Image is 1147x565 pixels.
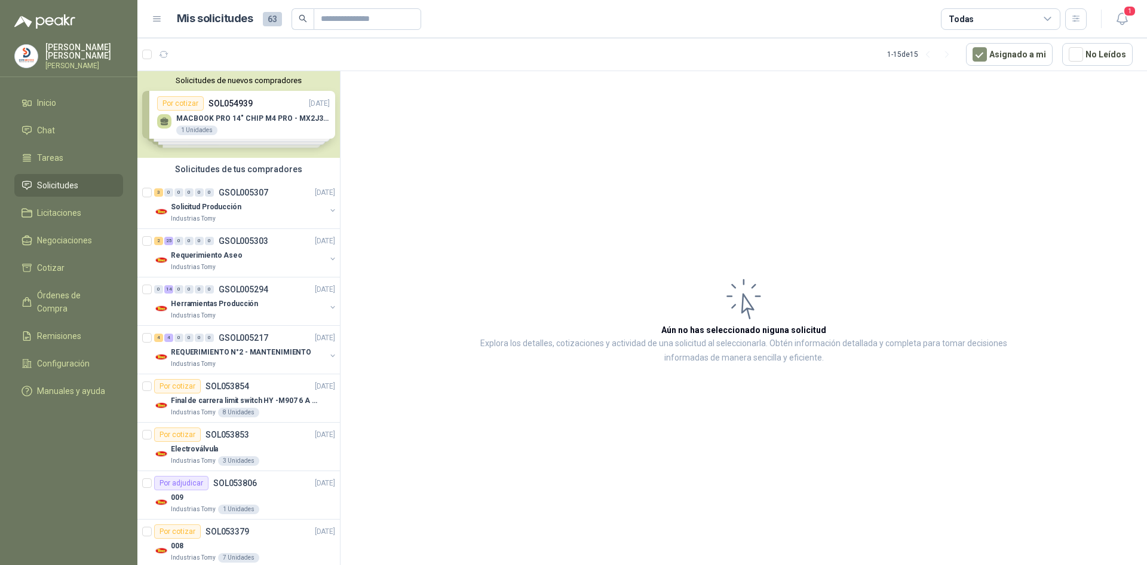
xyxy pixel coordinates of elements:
a: 2 25 0 0 0 0 GSOL005303[DATE] Company LogoRequerimiento AseoIndustrias Tomy [154,234,338,272]
p: Industrias Tomy [171,311,216,320]
div: Solicitudes de nuevos compradoresPor cotizarSOL054939[DATE] MACBOOK PRO 14" CHIP M4 PRO - MX2J3E/... [137,71,340,158]
img: Company Logo [154,398,168,413]
div: 0 [174,285,183,294]
a: Configuración [14,352,123,375]
div: 14 [164,285,173,294]
p: GSOL005217 [219,334,268,342]
span: Remisiones [37,329,81,343]
a: Cotizar [14,256,123,279]
p: [DATE] [315,526,335,537]
span: Configuración [37,357,90,370]
p: Solicitud Producción [171,201,241,213]
a: 4 4 0 0 0 0 GSOL005217[DATE] Company LogoREQUERIMIENTO N°2 - MANTENIMIENTOIndustrias Tomy [154,331,338,369]
img: Company Logo [154,253,168,267]
img: Company Logo [15,45,38,68]
span: Negociaciones [37,234,92,247]
p: Herramientas Producción [171,298,258,310]
img: Company Logo [154,301,168,316]
a: Órdenes de Compra [14,284,123,320]
p: REQUERIMIENTO N°2 - MANTENIMIENTO [171,347,311,358]
a: Chat [14,119,123,142]
div: 0 [174,237,183,245]
p: Industrias Tomy [171,505,216,514]
span: Licitaciones [37,206,81,219]
p: [PERSON_NAME] [PERSON_NAME] [45,43,123,60]
p: Industrias Tomy [171,359,216,369]
div: 0 [174,188,183,197]
a: 3 0 0 0 0 0 GSOL005307[DATE] Company LogoSolicitud ProducciónIndustrias Tomy [154,185,338,224]
p: Industrias Tomy [171,553,216,563]
img: Logo peakr [14,14,75,29]
p: Requerimiento Aseo [171,250,243,261]
a: Negociaciones [14,229,123,252]
h1: Mis solicitudes [177,10,253,28]
img: Company Logo [154,447,168,461]
div: Por adjudicar [154,476,208,490]
p: GSOL005303 [219,237,268,245]
div: 0 [164,188,173,197]
p: Industrias Tomy [171,408,216,417]
p: GSOL005294 [219,285,268,294]
span: 1 [1123,5,1136,17]
span: Órdenes de Compra [37,289,112,315]
p: [DATE] [315,236,335,247]
p: SOL053854 [206,382,249,390]
a: Manuales y ayuda [14,380,123,402]
a: Por cotizarSOL053853[DATE] Company LogoElectroválvulaIndustrias Tomy3 Unidades [137,423,340,471]
img: Company Logo [154,495,168,509]
div: 0 [205,188,214,197]
p: Electroválvula [171,444,218,455]
span: Tareas [37,151,63,164]
span: Manuales y ayuda [37,384,105,398]
button: 1 [1111,8,1133,30]
div: 0 [205,237,214,245]
p: [DATE] [315,429,335,441]
p: 009 [171,492,183,503]
div: 0 [185,285,194,294]
p: [DATE] [315,381,335,392]
div: 0 [154,285,163,294]
div: 7 Unidades [218,553,259,563]
a: 0 14 0 0 0 0 GSOL005294[DATE] Company LogoHerramientas ProducciónIndustrias Tomy [154,282,338,320]
div: 0 [195,334,204,342]
p: SOL053379 [206,527,249,536]
div: 3 Unidades [218,456,259,466]
p: [DATE] [315,187,335,198]
span: Cotizar [37,261,65,274]
p: [DATE] [315,284,335,295]
h3: Aún no has seleccionado niguna solicitud [661,323,826,337]
div: 0 [205,334,214,342]
div: 0 [185,237,194,245]
a: Solicitudes [14,174,123,197]
p: [DATE] [315,478,335,489]
img: Company Logo [154,350,168,364]
img: Company Logo [154,204,168,219]
button: Solicitudes de nuevos compradores [142,76,335,85]
div: 0 [195,285,204,294]
div: 4 [154,334,163,342]
a: Licitaciones [14,201,123,224]
a: Por adjudicarSOL053806[DATE] Company Logo009Industrias Tomy1 Unidades [137,471,340,520]
button: No Leídos [1062,43,1133,66]
div: 3 [154,188,163,197]
div: Solicitudes de tus compradores [137,158,340,181]
p: 008 [171,540,183,552]
span: Inicio [37,96,56,109]
div: Por cotizar [154,427,201,442]
div: 2 [154,237,163,245]
div: 0 [195,188,204,197]
div: 1 Unidades [218,505,259,514]
a: Inicio [14,91,123,114]
p: Explora los detalles, cotizaciones y actividad de una solicitud al seleccionarla. Obtén informaci... [460,337,1028,365]
p: SOL053853 [206,430,249,439]
div: 1 - 15 de 15 [887,45,956,64]
a: Remisiones [14,325,123,347]
div: Todas [949,13,974,26]
div: 0 [185,334,194,342]
div: 0 [185,188,194,197]
div: 0 [205,285,214,294]
span: search [299,14,307,23]
span: Chat [37,124,55,137]
p: [PERSON_NAME] [45,62,123,69]
span: 63 [263,12,282,26]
